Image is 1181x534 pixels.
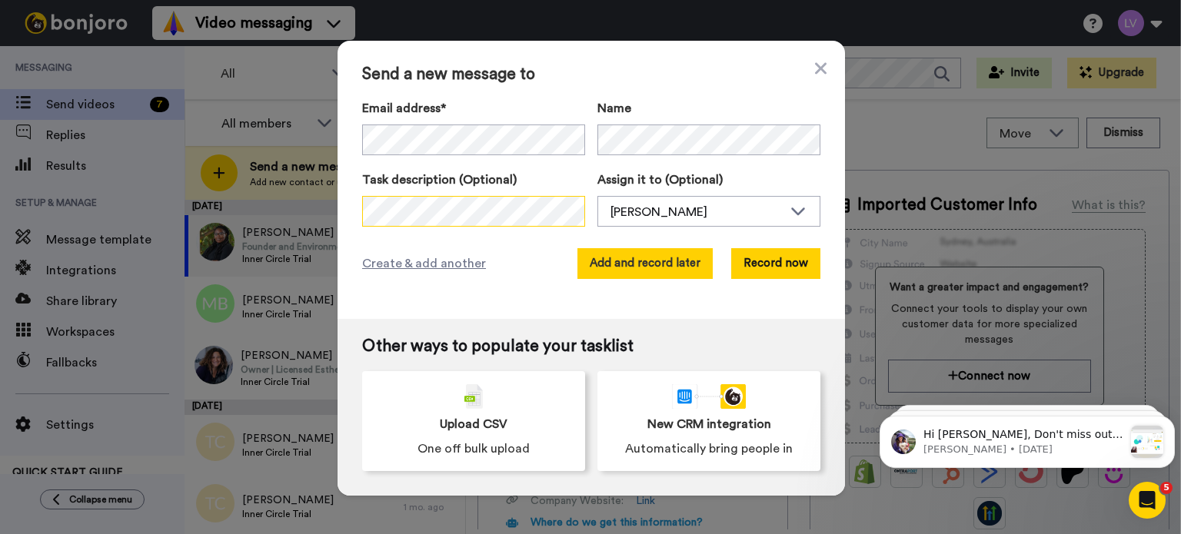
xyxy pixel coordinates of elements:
span: Send a new message to [362,65,820,84]
span: Automatically bring people in [625,439,793,458]
span: 5 [1160,482,1173,494]
div: animation [672,384,746,409]
iframe: Intercom live chat [1129,482,1166,519]
button: Add and record later [577,248,713,279]
span: Upload CSV [440,415,507,433]
span: Other ways to populate your tasklist [362,337,820,356]
span: One off bulk upload [418,439,530,458]
span: Create & add another [362,254,486,273]
button: Record now [731,248,820,279]
span: New CRM integration [647,415,771,433]
span: Name [597,99,631,118]
label: Assign it to (Optional) [597,171,820,189]
iframe: Intercom notifications message [873,385,1181,493]
img: csv-grey.png [464,384,483,409]
label: Email address* [362,99,585,118]
div: [PERSON_NAME] [610,203,783,221]
label: Task description (Optional) [362,171,585,189]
